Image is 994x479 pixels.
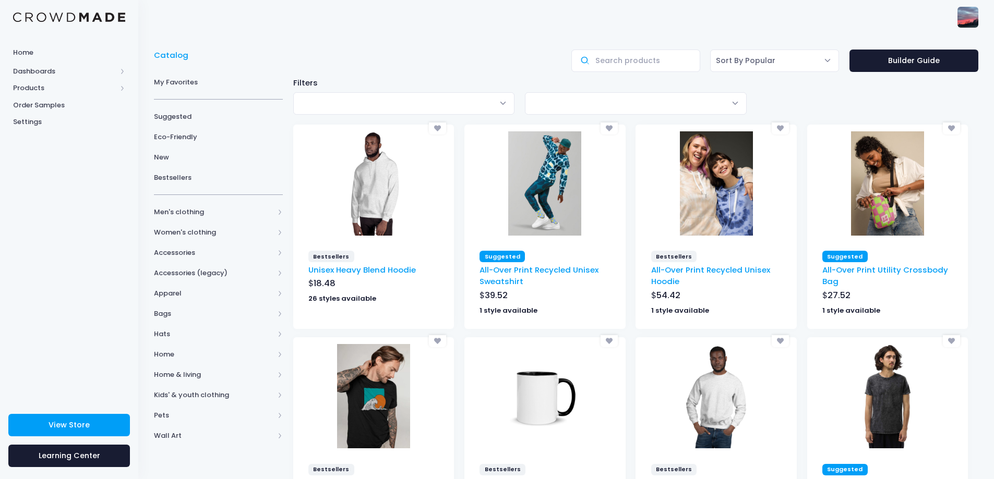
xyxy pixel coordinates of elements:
[480,305,537,315] strong: 1 style available
[154,390,274,400] span: Kids' & youth clothing
[13,13,125,22] img: Logo
[943,122,960,134] div: Add to favorites
[8,445,130,467] a: Learning Center
[822,305,880,315] strong: 1 style available
[154,288,274,299] span: Apparel
[154,329,274,339] span: Hats
[154,370,274,380] span: Home & living
[154,248,274,258] span: Accessories
[828,289,851,301] span: 27.52
[822,264,948,287] a: All-Over Print Utility Crossbody Bag
[943,335,960,347] div: Add to favorites
[154,227,274,238] span: Women's clothing
[8,414,130,436] a: View Store
[571,50,700,72] input: Search products
[822,251,868,262] span: Suggested
[651,464,697,475] span: Bestsellers
[154,147,283,167] a: New
[49,420,90,430] span: View Store
[308,264,416,275] a: Unisex Heavy Blend Hoodie
[154,72,283,92] a: My Favorites
[601,335,618,347] div: Add to favorites
[480,464,525,475] span: Bestsellers
[651,289,782,304] div: $
[651,251,697,262] span: Bestsellers
[480,264,598,287] a: All-Over Print Recycled Unisex Sweatshirt
[154,410,274,421] span: Pets
[154,106,283,127] a: Suggested
[429,335,446,347] div: Add to favorites
[308,464,354,475] span: Bestsellers
[154,132,283,142] span: Eco-Friendly
[480,251,525,262] span: Suggested
[154,309,274,319] span: Bags
[154,50,194,61] a: Catalog
[154,167,283,188] a: Bestsellers
[822,289,953,304] div: $
[154,112,283,122] span: Suggested
[154,268,274,278] span: Accessories (legacy)
[154,349,274,360] span: Home
[957,7,978,28] img: User
[601,122,618,134] div: Add to favorites
[314,277,336,289] span: 18.48
[822,464,868,475] span: Suggested
[13,100,125,110] span: Order Samples
[651,305,709,315] strong: 1 style available
[13,66,116,77] span: Dashboards
[308,293,376,303] strong: 26 styles available
[480,289,610,304] div: $
[288,77,984,89] div: Filters
[429,122,446,134] div: Add to favorites
[656,289,680,301] span: 54.42
[772,335,789,347] div: Add to favorites
[308,251,354,262] span: Bestsellers
[13,47,125,58] span: Home
[485,289,508,301] span: 39.52
[154,127,283,147] a: Eco-Friendly
[849,50,978,72] a: Builder Guide
[154,207,274,217] span: Men's clothing
[772,122,789,134] div: Add to favorites
[13,83,116,93] span: Products
[154,152,283,163] span: New
[308,277,439,292] div: $
[154,77,283,88] span: My Favorites
[13,117,125,127] span: Settings
[39,450,100,461] span: Learning Center
[154,431,274,441] span: Wall Art
[154,173,283,183] span: Bestsellers
[651,264,770,287] a: All-Over Print Recycled Unisex Hoodie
